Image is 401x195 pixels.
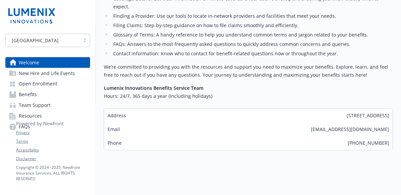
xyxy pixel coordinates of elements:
[16,138,90,144] a: Terms
[104,92,393,101] h6: Hours: 24/7, 365 days a year (including holidays)​
[19,100,51,111] span: Team Support
[5,68,90,79] a: New Hire and Life Events
[16,165,90,182] p: Copyright © 2024 - 2025 , Newfront Insurance Services, ALL RIGHTS RESERVED
[16,130,90,136] a: Privacy
[311,126,389,133] span: [EMAIL_ADDRESS][DOMAIN_NAME]
[19,79,57,89] span: Open Enrollment
[111,50,393,58] li: Contact Information: Know who to contact for benefit-related questions now or throughout the year.
[5,111,90,122] a: Resources
[104,63,393,79] p: We’re committed to providing you with the resources and support you need to maximize your benefit...
[9,37,76,44] span: [GEOGRAPHIC_DATA]
[111,31,393,39] li: Glossary of Terms: A handy reference to help you understand common terms and jargon related to yo...
[19,57,39,68] span: Welcome
[5,122,90,132] a: FAQs
[348,140,389,147] span: [PHONE_NUMBER]
[16,156,90,162] a: Disclaimer
[104,85,203,91] strong: Lumenix Innovations Benefits Service Team
[111,21,393,29] li: Filing Claims: Step-by-step guidance on how to file claims smoothly and efficiently.
[5,57,90,68] a: Welcome
[108,140,122,147] span: Phone
[111,40,393,48] li: FAQs: Answers to the most frequently asked questions to quickly address common concerns and queries.
[12,37,59,44] span: [GEOGRAPHIC_DATA]
[5,100,90,111] a: Team Support
[111,12,393,20] li: Finding a Provider: Use our tools to locate in-network providers and facilities that meet your ne...
[19,68,75,79] span: New Hire and Life Events
[5,89,90,100] a: Benefits
[108,126,120,133] span: Email
[16,147,90,153] a: Accessibility
[108,112,126,119] span: Address
[19,89,37,100] span: Benefits
[5,79,90,89] a: Open Enrollment
[347,112,389,119] span: [STREET_ADDRESS]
